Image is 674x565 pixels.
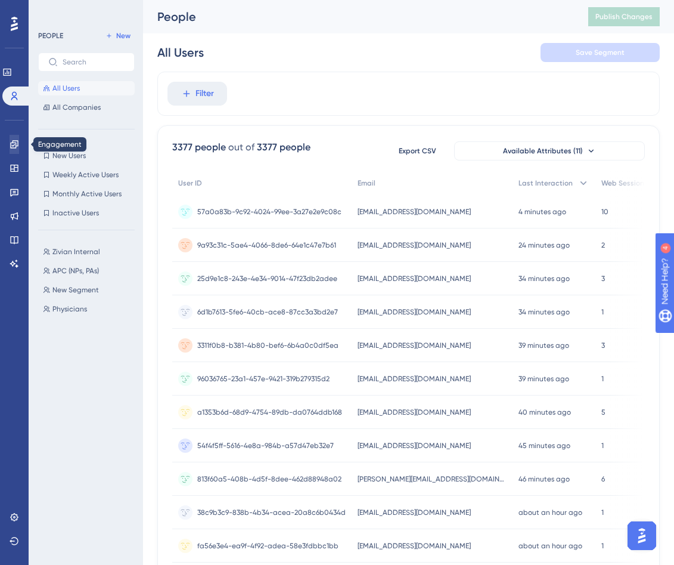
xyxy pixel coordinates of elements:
[197,474,341,484] span: 813f60a5-408b-4d5f-8dee-462d88948a02
[197,508,346,517] span: 38c9b3c9-838b-4b34-acea-20a8c6b0434d
[38,168,135,182] button: Weekly Active Users
[518,508,582,517] time: about an hour ago
[358,274,471,283] span: [EMAIL_ADDRESS][DOMAIN_NAME]
[38,81,135,95] button: All Users
[518,542,582,550] time: about an hour ago
[387,141,447,160] button: Export CSV
[358,407,471,417] span: [EMAIL_ADDRESS][DOMAIN_NAME]
[601,508,604,517] span: 1
[38,149,135,163] button: New Users
[101,29,135,43] button: New
[518,341,569,350] time: 39 minutes ago
[518,441,570,450] time: 45 minutes ago
[83,6,86,16] div: 4
[197,274,337,283] span: 25d9e1c8-243e-4e34-9014-47f23db2adee
[197,207,341,217] span: 57a0a83b-9c92-4024-99ee-3a27e2e9c08c
[601,474,605,484] span: 6
[38,264,142,278] button: APC (NPs, PAs)
[601,374,604,384] span: 1
[167,82,227,106] button: Filter
[38,283,142,297] button: New Segment
[358,307,471,317] span: [EMAIL_ADDRESS][DOMAIN_NAME]
[601,541,604,551] span: 1
[503,146,583,156] span: Available Attributes (11)
[28,3,74,17] span: Need Help?
[601,407,605,417] span: 5
[601,178,644,188] span: Web Session
[358,178,375,188] span: Email
[172,140,226,155] div: 3377 people
[358,508,471,517] span: [EMAIL_ADDRESS][DOMAIN_NAME]
[197,407,342,417] span: a1353b6d-68d9-4754-89db-da0764ddb168
[601,307,604,317] span: 1
[601,207,608,217] span: 10
[399,146,436,156] span: Export CSV
[52,208,99,218] span: Inactive Users
[197,240,336,250] span: 9a93c31c-5ae4-4066-8de6-64e1c47e7b61
[518,241,570,249] time: 24 minutes ago
[518,178,573,188] span: Last Interaction
[52,189,122,199] span: Monthly Active Users
[157,44,204,61] div: All Users
[195,87,214,101] span: Filter
[601,274,605,283] span: 3
[518,375,569,383] time: 39 minutes ago
[38,245,142,259] button: Zivian Internal
[518,308,570,316] time: 34 minutes ago
[38,31,63,41] div: PEOPLE
[52,247,100,257] span: Zivian Internal
[358,441,471,450] span: [EMAIL_ADDRESS][DOMAIN_NAME]
[52,151,86,160] span: New Users
[228,140,254,155] div: out of
[601,240,605,250] span: 2
[358,541,471,551] span: [EMAIL_ADDRESS][DOMAIN_NAME]
[197,341,338,350] span: 3311f0b8-b381-4b80-bef6-6b4a0c0df5ea
[197,374,330,384] span: 96036765-23a1-457e-9421-319b279315d2
[601,341,605,350] span: 3
[52,103,101,112] span: All Companies
[518,475,570,483] time: 46 minutes ago
[52,304,87,314] span: Physicians
[157,8,558,25] div: People
[454,141,645,160] button: Available Attributes (11)
[601,441,604,450] span: 1
[116,31,131,41] span: New
[197,541,338,551] span: fa56e3e4-ea9f-4f92-adea-58e3fdbbc1bb
[576,48,625,57] span: Save Segment
[624,518,660,554] iframe: UserGuiding AI Assistant Launcher
[52,170,119,180] span: Weekly Active Users
[257,140,310,155] div: 3377 people
[197,441,334,450] span: 54f4f5ff-5616-4e8a-984b-a57d47eb32e7
[518,208,566,216] time: 4 minutes ago
[358,341,471,350] span: [EMAIL_ADDRESS][DOMAIN_NAME]
[358,374,471,384] span: [EMAIL_ADDRESS][DOMAIN_NAME]
[52,266,99,276] span: APC (NPs, PAs)
[63,58,125,66] input: Search
[38,206,135,220] button: Inactive Users
[518,274,570,283] time: 34 minutes ago
[358,240,471,250] span: [EMAIL_ADDRESS][DOMAIN_NAME]
[197,307,338,317] span: 6d1b7613-5fe6-40cb-ace8-87cc3a3bd2e7
[178,178,202,188] span: User ID
[518,408,571,416] time: 40 minutes ago
[52,84,80,93] span: All Users
[358,474,507,484] span: [PERSON_NAME][EMAIL_ADDRESS][DOMAIN_NAME]
[358,207,471,217] span: [EMAIL_ADDRESS][DOMAIN_NAME]
[38,187,135,201] button: Monthly Active Users
[595,12,653,21] span: Publish Changes
[541,43,660,62] button: Save Segment
[38,302,142,316] button: Physicians
[38,100,135,115] button: All Companies
[588,7,660,26] button: Publish Changes
[52,285,99,295] span: New Segment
